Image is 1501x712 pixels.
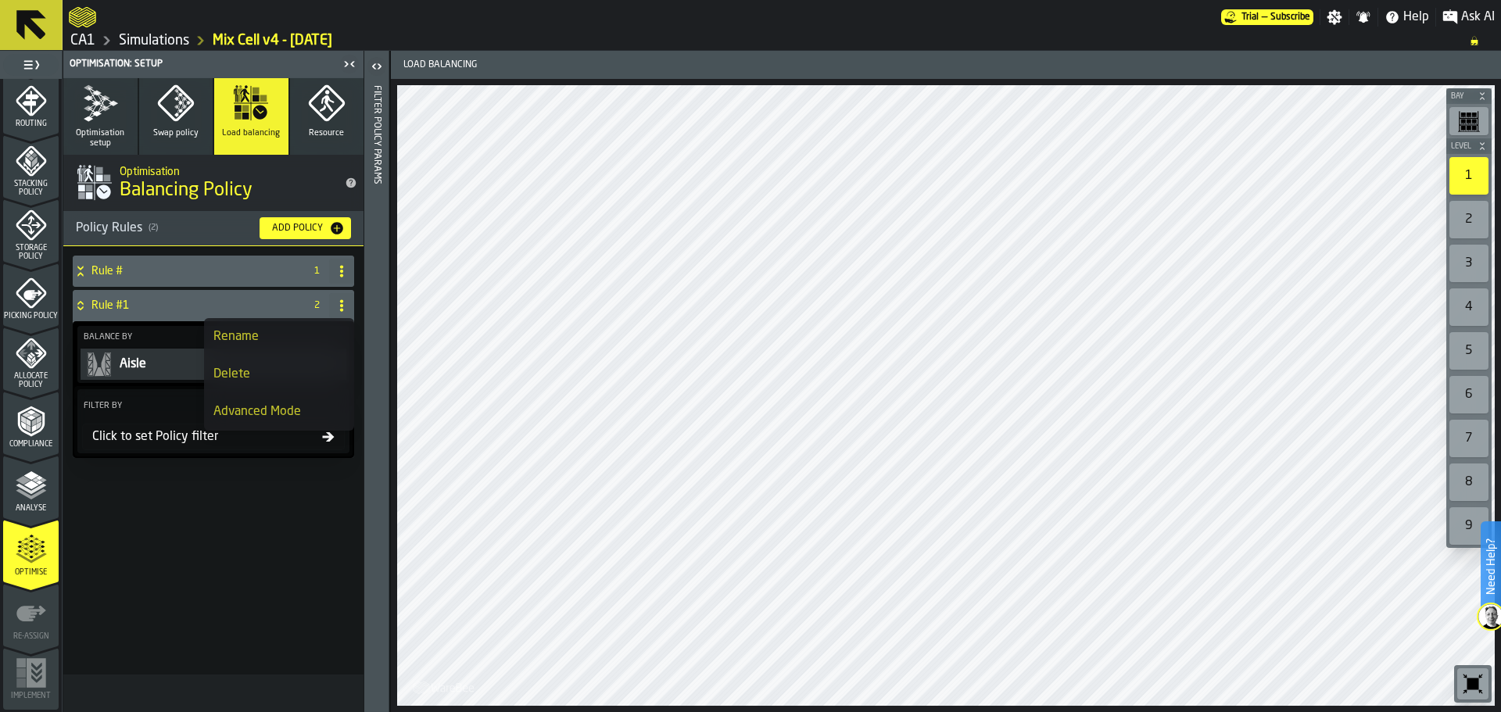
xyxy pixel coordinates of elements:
div: button-toolbar-undefined [1446,417,1492,460]
h3: title-section-[object Object] [63,211,364,246]
button: button- [1446,138,1492,154]
div: Delete [213,365,345,384]
div: 7 [1449,420,1488,457]
div: Add Policy [266,223,329,234]
div: button-toolbar-undefined [1446,504,1492,548]
header: Filter Policy Params [364,51,389,712]
div: button-toolbar-undefined [1446,154,1492,198]
label: button-toggle-Notifications [1349,9,1377,25]
div: 8 [1449,463,1488,501]
svg: Reset zoom and position [1460,671,1485,696]
label: button-toggle-Help [1378,8,1435,27]
div: button-toolbar-undefined [1446,242,1492,285]
span: Routing [3,120,59,128]
button: button- [1446,88,1492,104]
div: 5 [1449,332,1488,370]
div: Rename [213,327,345,346]
div: 4 [1449,288,1488,326]
div: button-toolbar-undefined [1446,373,1492,417]
span: Optimisation: Setup [70,59,163,70]
li: menu Stacking Policy [3,135,59,198]
div: button-toolbar-undefined [1446,198,1492,242]
div: Rule # [73,256,298,287]
span: Optimise [3,568,59,577]
div: button-toolbar-undefined [1454,665,1492,703]
div: PolicyFilterItem-undefined [81,349,346,380]
span: Compliance [3,440,59,449]
label: button-toggle-Ask AI [1436,8,1501,27]
span: 2 [310,300,323,311]
div: Aisle [118,355,343,374]
li: dropdown-item [204,318,354,356]
li: dropdown-item [204,356,354,393]
div: 3 [1449,245,1488,282]
li: menu Re-assign [3,584,59,646]
span: Analyse [3,504,59,513]
li: menu Optimise [3,520,59,582]
span: Help [1403,8,1429,27]
span: Picking Policy [3,312,59,320]
a: link-to-/wh/i/76e2a128-1b54-4d66-80d4-05ae4c277723/simulations/686830c9-c27a-4e02-80b1-fa5b06f9c040 [213,32,332,49]
label: Filter By [81,398,318,414]
label: button-toggle-Settings [1320,9,1349,25]
li: menu Compliance [3,392,59,454]
span: Load balancing [222,128,280,138]
h4: Rule #1 [91,299,298,312]
div: Click to set Policy filter [86,428,322,446]
span: Load balancing [397,59,949,70]
nav: Breadcrumb [69,31,1495,50]
span: Implement [3,692,59,700]
span: Balancing Policy [120,178,253,203]
span: Trial [1241,12,1259,23]
h4: Rule # [91,265,298,277]
span: Re-assign [3,632,59,641]
div: Menu Subscription [1221,9,1313,25]
span: 1 [310,266,323,277]
span: — [1262,12,1267,23]
div: 2 [1449,201,1488,238]
div: Advanced Mode [213,403,345,421]
span: Allocate Policy [3,372,59,389]
li: menu Picking Policy [3,263,59,326]
label: button-toggle-Close me [339,55,360,73]
label: Balance By [81,329,346,345]
span: Swap policy [153,128,199,138]
h2: Sub Title [120,163,332,178]
a: logo-header [69,3,96,31]
label: Need Help? [1482,523,1499,610]
span: Subscribe [1270,12,1310,23]
li: menu Storage Policy [3,199,59,262]
span: Stacking Policy [3,180,59,197]
li: dropdown-item [204,393,354,431]
label: button-toggle-Open [366,54,388,82]
div: button-toolbar-undefined [1446,329,1492,373]
span: ( 2 ) [149,223,158,233]
button: button-Add Policy [260,217,351,239]
div: Rule #1 [73,290,298,321]
a: link-to-/wh/i/76e2a128-1b54-4d66-80d4-05ae4c277723 [119,32,189,49]
a: link-to-/wh/i/76e2a128-1b54-4d66-80d4-05ae4c277723/pricing/ [1221,9,1313,25]
span: Ask AI [1461,8,1495,27]
span: Resource [309,128,344,138]
div: button-toolbar-undefined [1446,285,1492,329]
div: Filter Policy Params [371,82,382,708]
div: button-toolbar-undefined [1446,104,1492,138]
a: link-to-/wh/i/76e2a128-1b54-4d66-80d4-05ae4c277723 [70,32,95,49]
li: menu Routing [3,71,59,134]
span: Storage Policy [3,244,59,261]
li: menu Analyse [3,456,59,518]
div: Policy Rules [76,219,247,238]
span: Optimisation setup [70,128,131,148]
div: 9 [1449,507,1488,545]
span: Level [1448,142,1474,151]
label: button-toggle-Toggle Full Menu [3,54,59,76]
span: Bay [1448,92,1474,101]
div: button-toolbar-undefined [1446,460,1492,504]
ul: dropdown-menu [204,318,354,431]
div: 6 [1449,376,1488,413]
div: title-Balancing Policy [63,155,364,211]
button: Aisle [81,349,346,380]
li: menu Allocate Policy [3,327,59,390]
a: logo-header [400,671,489,703]
div: 1 [1449,157,1488,195]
